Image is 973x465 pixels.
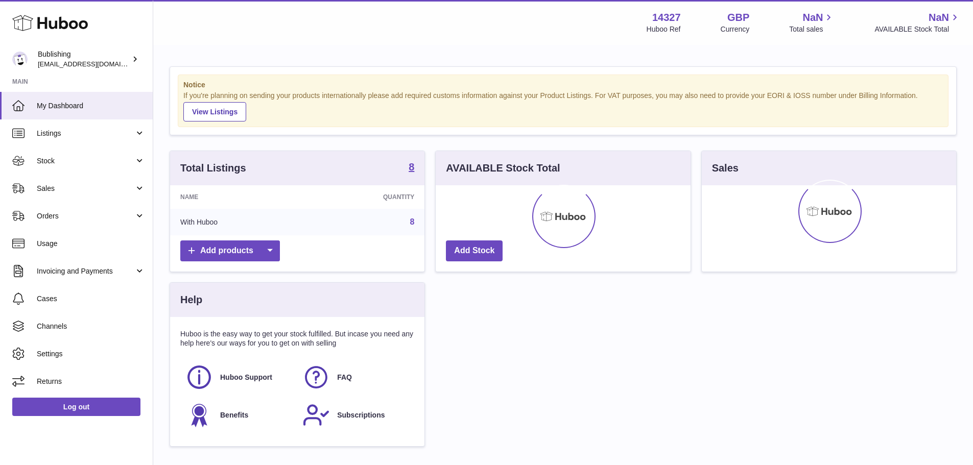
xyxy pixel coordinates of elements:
img: internalAdmin-14327@internal.huboo.com [12,52,28,67]
span: My Dashboard [37,101,145,111]
strong: GBP [727,11,749,25]
span: Channels [37,322,145,331]
th: Quantity [304,185,424,209]
span: NaN [802,11,823,25]
span: Returns [37,377,145,386]
span: Huboo Support [220,373,272,382]
strong: 14327 [652,11,681,25]
div: Huboo Ref [647,25,681,34]
a: 8 [410,217,414,226]
span: Invoicing and Payments [37,266,134,276]
strong: 8 [409,162,414,172]
span: Usage [37,239,145,249]
div: If you're planning on sending your products internationally please add required customs informati... [183,91,943,121]
h3: Help [180,293,202,307]
span: Stock [37,156,134,166]
span: AVAILABLE Stock Total [874,25,961,34]
span: Cases [37,294,145,304]
span: [EMAIL_ADDRESS][DOMAIN_NAME] [38,60,150,68]
a: Benefits [185,401,292,429]
div: Currency [721,25,750,34]
h3: Total Listings [180,161,246,175]
h3: Sales [712,161,739,175]
span: Sales [37,184,134,193]
p: Huboo is the easy way to get your stock fulfilled. But incase you need any help here's our ways f... [180,329,414,349]
span: FAQ [337,373,352,382]
span: Subscriptions [337,410,385,420]
a: Huboo Support [185,363,292,391]
th: Name [170,185,304,209]
span: Listings [37,129,134,138]
span: NaN [929,11,949,25]
a: Add Stock [446,240,503,261]
strong: Notice [183,80,943,90]
span: Orders [37,211,134,221]
td: With Huboo [170,209,304,235]
a: Add products [180,240,280,261]
a: View Listings [183,102,246,121]
a: 8 [409,162,414,174]
h3: AVAILABLE Stock Total [446,161,560,175]
a: Log out [12,398,140,416]
a: Subscriptions [302,401,409,429]
a: NaN Total sales [789,11,835,34]
span: Benefits [220,410,248,420]
div: Bublishing [38,50,130,69]
span: Settings [37,349,145,359]
a: FAQ [302,363,409,391]
a: NaN AVAILABLE Stock Total [874,11,961,34]
span: Total sales [789,25,835,34]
